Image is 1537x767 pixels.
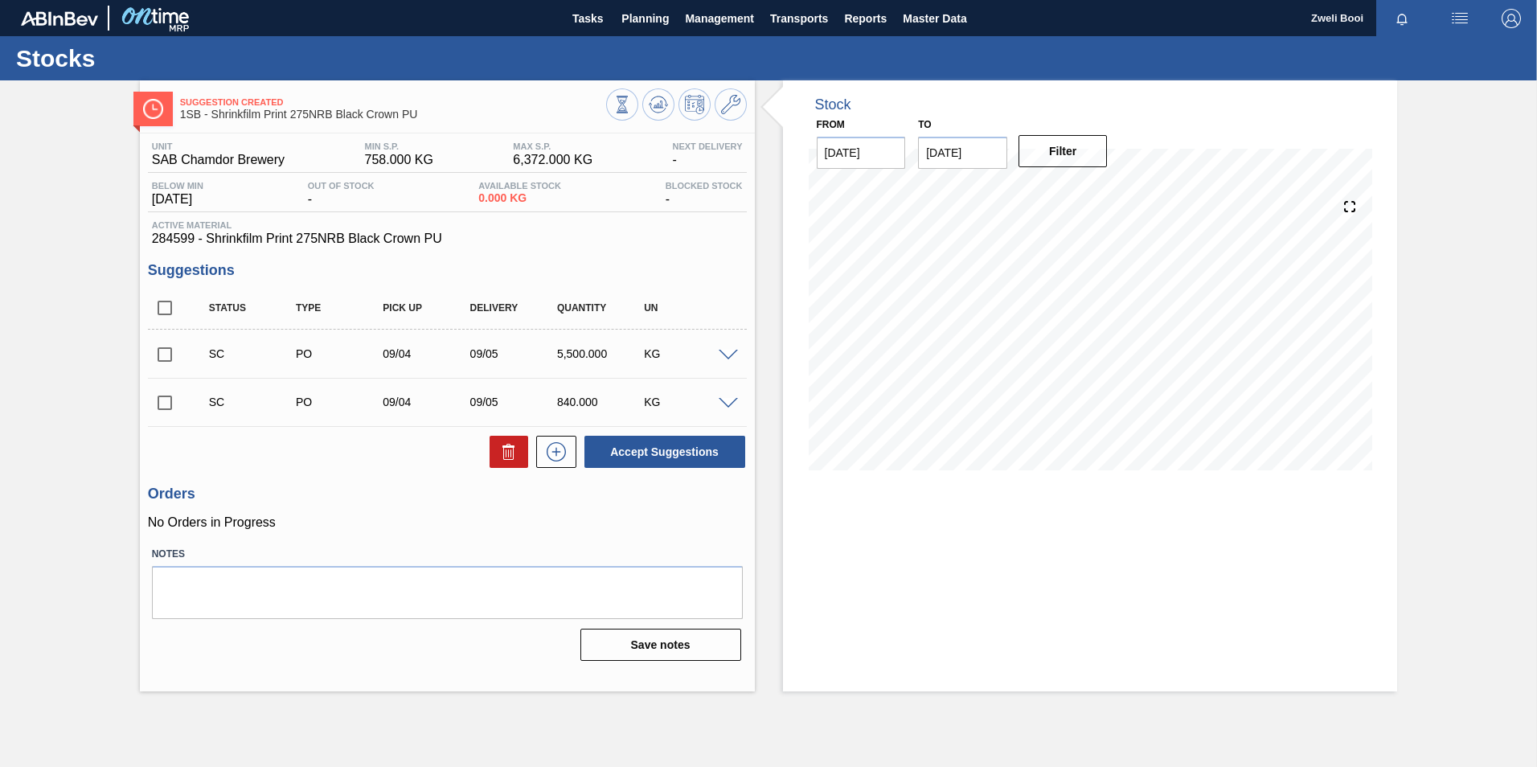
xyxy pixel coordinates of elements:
button: Schedule Inventory [678,88,711,121]
span: Planning [621,9,669,28]
div: Quantity [553,302,650,314]
label: to [918,119,931,130]
div: New suggestion [528,436,576,468]
div: 840.000 [553,396,650,408]
span: MAX S.P. [513,142,592,151]
span: Reports [844,9,887,28]
img: Ícone [143,99,163,119]
span: Below Min [152,181,203,191]
button: Stocks Overview [606,88,638,121]
label: From [817,119,845,130]
span: 1SB - Shrinkfilm Print 275NRB Black Crown PU [180,109,606,121]
div: Type [292,302,389,314]
button: Update Chart [642,88,674,121]
div: Status [205,302,302,314]
span: Unit [152,142,285,151]
div: 09/04/2025 [379,347,476,360]
h3: Suggestions [148,262,747,279]
span: SAB Chamdor Brewery [152,153,285,167]
div: 09/05/2025 [466,347,564,360]
span: Available Stock [478,181,561,191]
span: MIN S.P. [365,142,433,151]
input: mm/dd/yyyy [817,137,906,169]
label: Notes [152,543,743,566]
button: Filter [1019,135,1108,167]
div: Suggestion Created [205,396,302,408]
img: TNhmsLtSVTkK8tSr43FrP2fwEKptu5GPRR3wAAAABJRU5ErkJggg== [21,11,98,26]
span: Transports [770,9,828,28]
div: 09/05/2025 [466,396,564,408]
span: Out Of Stock [308,181,375,191]
div: - [662,181,747,207]
img: userActions [1450,9,1469,28]
div: Purchase order [292,396,389,408]
div: 5,500.000 [553,347,650,360]
button: Notifications [1376,7,1428,30]
div: Accept Suggestions [576,434,747,470]
input: mm/dd/yyyy [918,137,1007,169]
button: Save notes [580,629,741,661]
div: Purchase order [292,347,389,360]
span: 284599 - Shrinkfilm Print 275NRB Black Crown PU [152,232,743,246]
div: KG [640,347,737,360]
span: [DATE] [152,192,203,207]
button: Accept Suggestions [584,436,745,468]
div: Stock [815,96,851,113]
div: Delivery [466,302,564,314]
h1: Stocks [16,49,301,68]
span: Active Material [152,220,743,230]
div: - [669,142,747,167]
span: 0.000 KG [478,192,561,204]
div: Delete Suggestions [482,436,528,468]
span: Suggestion Created [180,97,606,107]
button: Go to Master Data / General [715,88,747,121]
span: 6,372.000 KG [513,153,592,167]
span: Management [685,9,754,28]
span: Tasks [570,9,605,28]
span: 758.000 KG [365,153,433,167]
h3: Orders [148,486,747,502]
div: KG [640,396,737,408]
span: Master Data [903,9,966,28]
div: 09/04/2025 [379,396,476,408]
div: UN [640,302,737,314]
span: Blocked Stock [666,181,743,191]
span: Next Delivery [673,142,743,151]
div: Suggestion Created [205,347,302,360]
div: - [304,181,379,207]
img: Logout [1502,9,1521,28]
p: No Orders in Progress [148,515,747,530]
div: Pick up [379,302,476,314]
